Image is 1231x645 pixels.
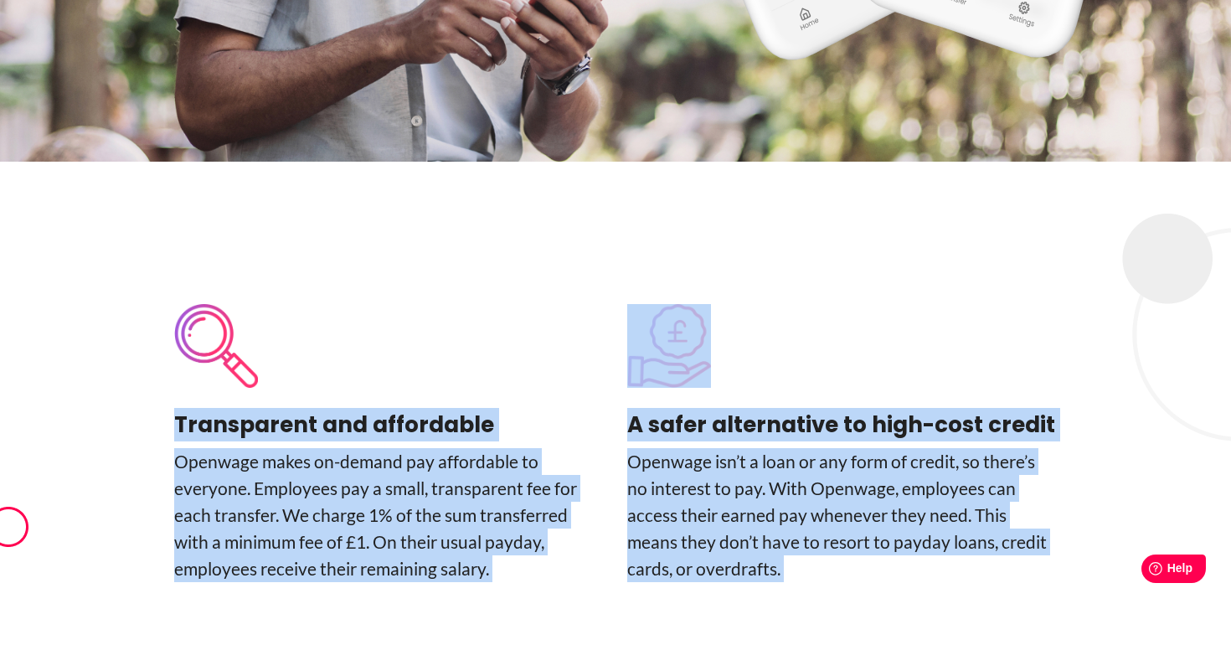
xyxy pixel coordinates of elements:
[174,448,604,582] p: Openwage makes on-­demand pay affordable to everyone. Employees pay a small, transparent fee for ...
[174,408,604,441] h4: Transparent and affordable
[627,408,1057,441] h4: A safer alternative to high-cost credit
[627,448,1057,582] p: Openwage isn’t a loan or any form of credit, so there’s no interest to pay. With Openwage, employ...
[1082,548,1213,595] iframe: Help widget launcher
